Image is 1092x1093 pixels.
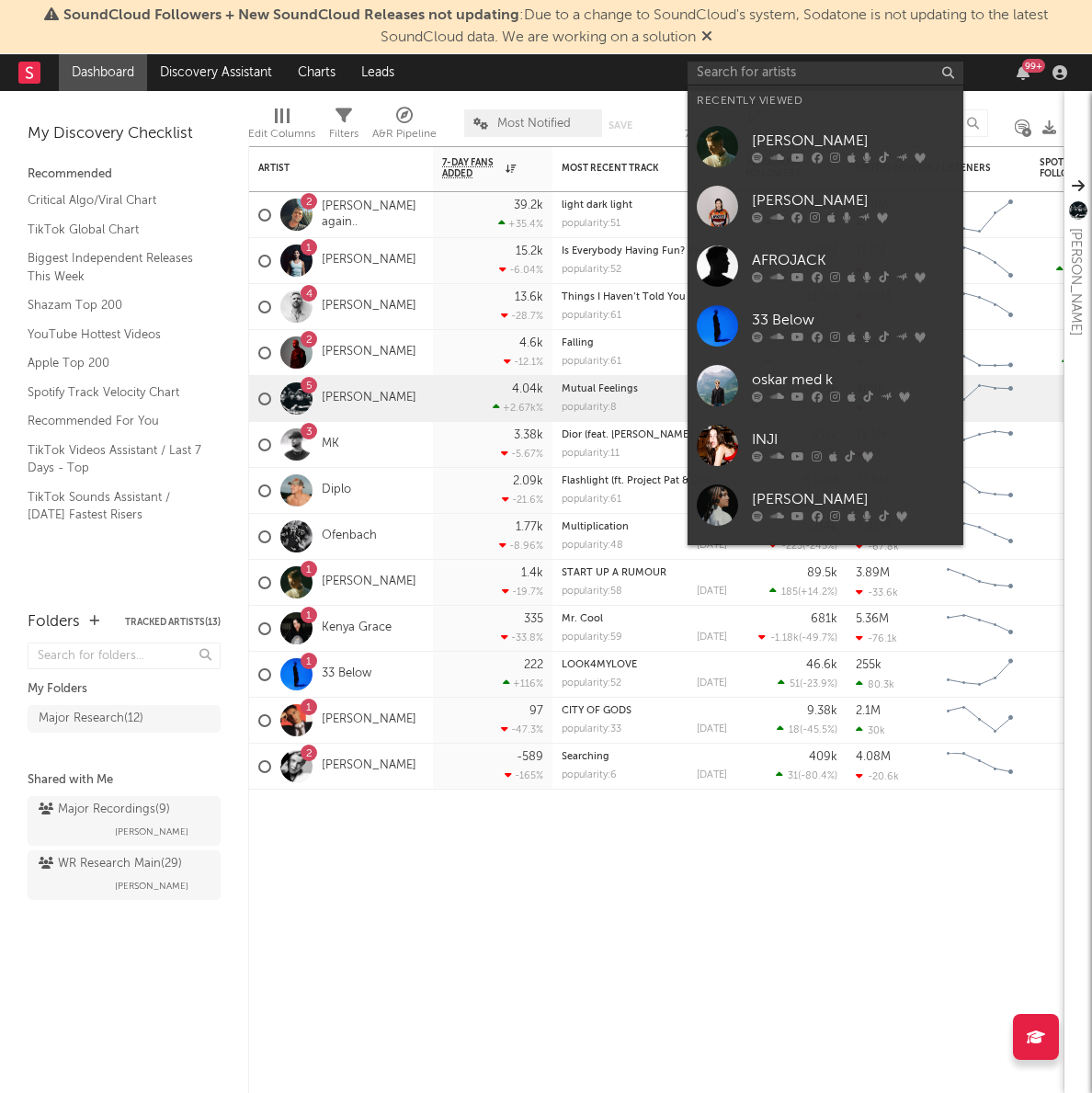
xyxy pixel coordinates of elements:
span: -45.5 % [802,725,835,735]
div: 33 Below [752,309,954,331]
div: Edit Columns [248,123,315,145]
div: -76.1k [856,632,897,644]
div: ( ) [769,586,837,598]
div: Filters [329,100,358,154]
svg: Chart title [938,284,1021,330]
span: Dismiss [701,30,712,45]
a: Multiplication [562,522,629,532]
div: 99 + [1022,59,1045,73]
div: popularity: 6 [562,770,617,780]
div: -6.04 % [499,264,543,276]
div: +2.67k % [493,402,543,414]
a: Mr. Cool [562,614,603,624]
div: Major Research ( 12 ) [39,708,143,730]
a: Dior (feat. [PERSON_NAME]) - [PERSON_NAME] Remix [562,430,816,440]
a: [PERSON_NAME] again.. [322,199,424,231]
span: SoundCloud Followers + New SoundCloud Releases not updating [63,8,519,23]
div: WR Research Main ( 29 ) [39,853,182,875]
span: 18 [789,725,800,735]
svg: Chart title [938,698,1021,744]
a: MK [322,437,339,452]
a: Recommended For You [28,411,202,431]
div: Mr. Cool [562,614,727,624]
div: oskar med k [752,369,954,391]
div: AFROJACK [752,249,954,271]
div: ( ) [778,677,837,689]
div: -12.1 % [504,356,543,368]
div: popularity: 11 [562,449,620,459]
svg: Chart title [938,652,1021,698]
div: Is Everybody Having Fun? (feat. rhys from the sticks) - bullet tooth Remix [562,246,727,256]
span: -49.7 % [802,633,835,643]
div: CITY OF GODS [562,706,727,716]
a: Things I Haven’t Told You [562,292,686,302]
a: Dashboard [59,54,147,91]
div: [PERSON_NAME] [752,130,954,152]
div: popularity: 48 [562,541,623,551]
a: TikTok Videos Assistant / Last 7 Days - Top [28,440,202,478]
div: +35.4 % [498,218,543,230]
a: CITY OF GODS [562,706,631,716]
a: LOOK4MYLOVE [562,660,637,670]
div: Falling [562,338,727,348]
div: -47.3 % [501,723,543,735]
a: Kenya Grace [688,535,963,595]
svg: Chart title [938,606,1021,652]
svg: Chart title [938,468,1021,514]
input: Search for artists [688,62,963,85]
div: 335 [524,613,543,625]
div: light dark light [562,200,727,211]
div: [DATE] [697,586,727,597]
a: [PERSON_NAME] [322,345,416,360]
div: -165 % [505,769,543,781]
a: [PERSON_NAME] [688,475,963,535]
div: Shared with Me [28,769,221,791]
svg: Chart title [938,422,1021,468]
a: light dark light [562,200,632,211]
button: 99+ [1017,65,1029,80]
div: popularity: 33 [562,724,621,734]
div: [DATE] [697,541,727,551]
div: [PERSON_NAME] [752,189,954,211]
div: Dior (feat. Chrystal) - Emily Nash Remix [562,430,727,440]
span: 51 [790,679,800,689]
div: 255k [856,659,882,671]
a: Discovery Assistant [147,54,285,91]
div: 97 [529,705,543,717]
div: 4.04k [512,383,543,395]
div: 80.3k [856,678,894,690]
div: Searching [562,752,727,762]
div: -20.6k [856,770,899,782]
a: 33 Below [688,296,963,356]
a: 33 Below [322,666,371,682]
div: 39.2k [514,199,543,211]
div: 7-Day Fans Added (7-Day Fans Added) [685,100,823,154]
div: 4.08M [856,751,891,763]
a: Apple Top 200 [28,353,202,373]
span: 7-Day Fans Added [442,157,501,179]
div: -67.8k [856,541,899,552]
span: -223 [781,541,802,552]
div: ( ) [758,632,837,643]
div: -21.6 % [502,494,543,506]
span: -23.9 % [802,679,835,689]
a: Kenya Grace [322,621,392,636]
div: popularity: 8 [562,403,617,413]
div: -5.67 % [501,448,543,460]
button: Save [609,120,632,131]
a: YouTube Hottest Videos [28,324,202,345]
a: [PERSON_NAME] [322,712,416,728]
div: popularity: 52 [562,678,621,689]
a: [PERSON_NAME] [322,575,416,590]
a: Shazam Top 200 [28,295,202,315]
span: : Due to a change to SoundCloud's system, Sodatone is not updating to the latest SoundCloud data.... [63,8,1048,45]
span: -1.18k [770,633,799,643]
div: popularity: 61 [562,357,621,367]
a: Flashlight (ft. Project Pat & Juicy J) [562,476,729,486]
span: 185 [781,587,798,598]
div: popularity: 59 [562,632,622,643]
div: -33.8 % [501,632,543,643]
div: Recommended [28,164,221,186]
div: 681k [811,613,837,625]
div: Things I Haven’t Told You [562,292,727,302]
